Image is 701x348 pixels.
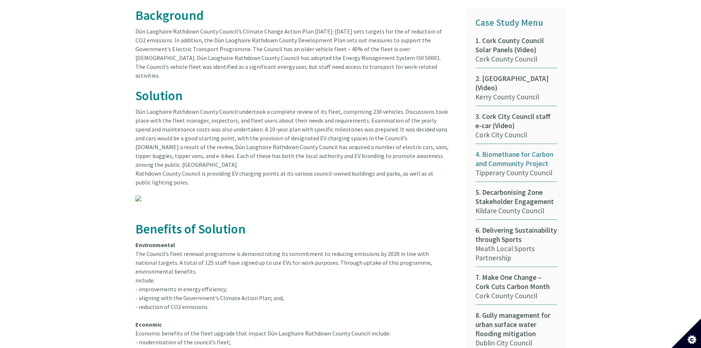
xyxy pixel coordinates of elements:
[475,112,557,144] a: 3. Cork City Council staff e-car (Video)Cork City Council
[475,188,557,220] a: 5. Decarbonising Zone Stakeholder EngagementKildare County Council
[475,36,557,55] span: 1. Cork County Council Solar Panels (Video)
[475,188,557,206] span: 5. Decarbonising Zone Stakeholder Engagement
[135,321,162,328] strong: Economic
[135,221,245,237] span: Benefits of Solution
[135,87,183,104] span: Solution
[475,74,557,92] span: 2. [GEOGRAPHIC_DATA] (Video)
[135,7,204,24] span: Background
[475,74,557,106] a: 2. [GEOGRAPHIC_DATA] (Video)Kerry County Council
[475,36,557,68] a: 1. Cork County Council Solar Panels (Video)Cork County Council
[475,273,557,291] span: 7. Make One Change – Cork Cuts Carbon Month
[475,150,557,168] span: 4. Biomethane for Carbon and Community Project
[475,273,557,305] a: 7. Make One Change – Cork Cuts Carbon MonthCork County Council
[135,196,141,201] img: n7fMKsu9fSlhH6AAAAAElFTkSuQmCC
[475,150,557,182] a: 4. Biomethane for Carbon and Community ProjectTipperary County Council
[475,226,557,267] a: 6. Delivering Sustainability through SportsMeath Local Sports Partnership
[475,311,557,338] span: 8. Gully management for urban surface water flooding mitigation
[672,319,701,348] button: Set cookie preferences
[475,15,557,30] p: Case Study Menu
[135,241,175,249] strong: Environmental
[475,112,557,130] span: 3. Cork City Council staff e-car (Video)
[475,226,557,244] span: 6. Delivering Sustainability through Sports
